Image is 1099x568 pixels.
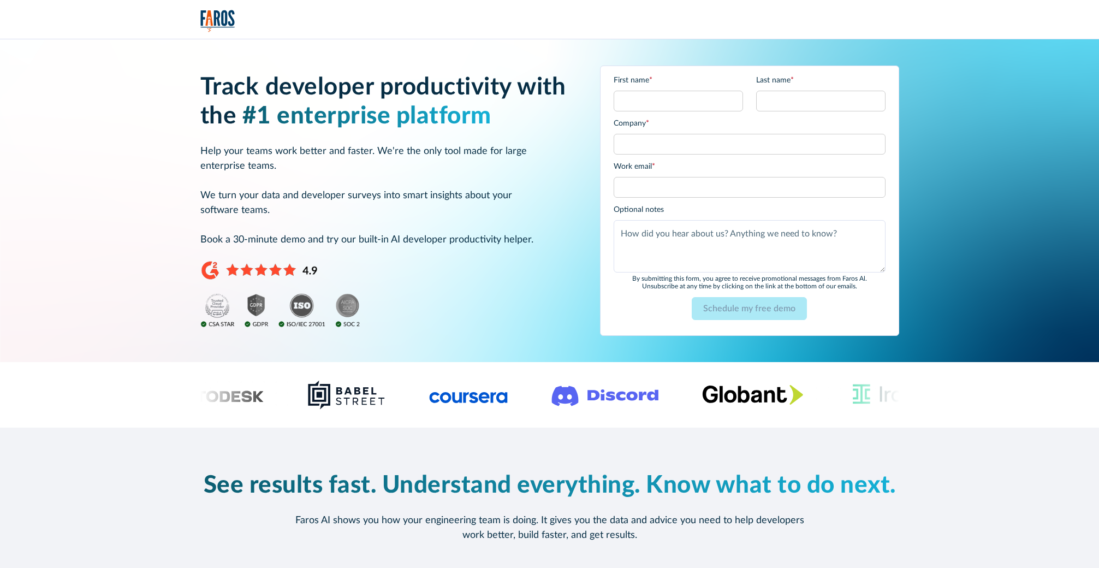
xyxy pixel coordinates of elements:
label: Work email [614,161,886,173]
img: Globant's logo [702,384,803,405]
p: Faros AI shows you how your engineering team is doing. It gives you the data and advice you need ... [288,513,812,543]
img: Babel Street logo png [307,380,385,410]
label: Company [614,118,886,129]
a: home [200,10,235,32]
strong: Track developer productivity with the [200,75,566,128]
div: By submitting this form, you agree to receive promotional messages from Faros Al. Unsubscribe at ... [614,275,886,291]
form: Email Form [614,75,886,327]
img: Logo of the online learning platform Coursera. [429,386,508,404]
h2: See results fast. Understand everything. Know what to do next. [200,471,899,500]
input: Schedule my free demo [692,297,807,320]
span: #1 enterprise platform [242,104,491,128]
img: Logo of the communication platform Discord. [551,383,658,406]
label: Last name [756,75,886,86]
p: Help your teams work better and faster. We're the only tool made for large enterprise teams. We t... [200,144,574,247]
img: Logo of the analytics and reporting company Faros. [200,10,235,32]
label: First name [614,75,743,86]
label: Optional notes [614,204,886,216]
